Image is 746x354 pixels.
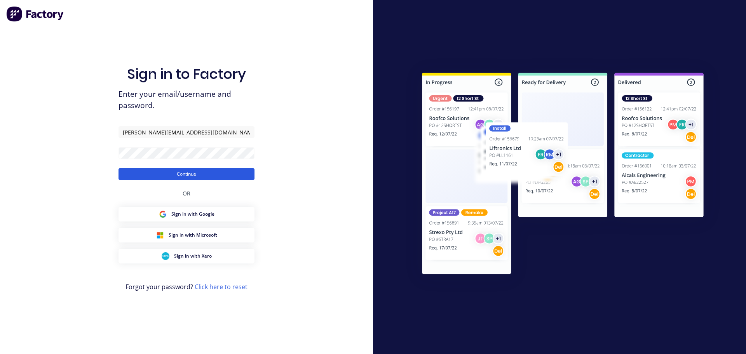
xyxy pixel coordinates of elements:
[119,168,254,180] button: Continue
[169,232,217,239] span: Sign in with Microsoft
[119,249,254,263] button: Xero Sign inSign in with Xero
[119,126,254,138] input: Email/Username
[156,231,164,239] img: Microsoft Sign in
[119,228,254,242] button: Microsoft Sign inSign in with Microsoft
[171,211,214,218] span: Sign in with Google
[162,252,169,260] img: Xero Sign in
[119,207,254,221] button: Google Sign inSign in with Google
[405,57,721,293] img: Sign in
[183,180,190,207] div: OR
[174,253,212,260] span: Sign in with Xero
[119,89,254,111] span: Enter your email/username and password.
[6,6,64,22] img: Factory
[125,282,248,291] span: Forgot your password?
[127,66,246,82] h1: Sign in to Factory
[195,283,248,291] a: Click here to reset
[159,210,167,218] img: Google Sign in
